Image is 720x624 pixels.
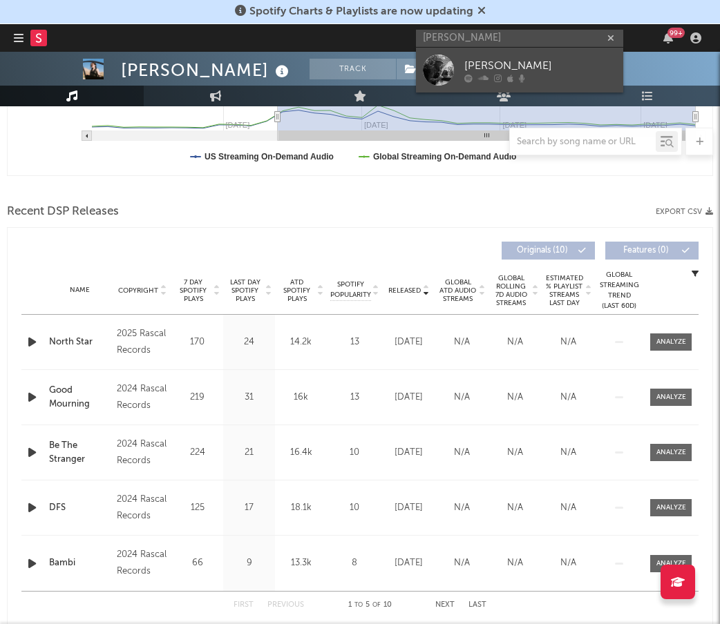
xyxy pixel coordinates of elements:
[492,446,538,460] div: N/A
[227,556,272,570] div: 9
[49,501,110,515] a: DFS
[175,335,220,349] div: 170
[667,28,685,38] div: 99 +
[227,446,272,460] div: 21
[388,286,421,295] span: Released
[439,556,485,570] div: N/A
[477,6,486,17] span: Dismiss
[663,32,673,43] button: 99+
[175,391,220,404] div: 219
[545,274,583,307] span: Estimated % Playlist Streams Last Day
[416,48,623,92] a: [PERSON_NAME]
[510,137,656,148] input: Search by song name or URL
[386,556,432,570] div: [DATE]
[492,556,538,570] div: N/A
[278,501,323,515] div: 18.1k
[439,446,485,460] div: N/A
[545,391,591,404] div: N/A
[49,384,110,411] a: Good Mourning
[332,597,408,614] div: 1 5 10
[117,326,168,359] div: 2025 Rascal Records
[175,278,211,303] span: 7 Day Spotify Plays
[278,278,315,303] span: ATD Spotify Plays
[49,335,110,349] a: North Star
[227,278,263,303] span: Last Day Spotify Plays
[175,501,220,515] div: 125
[439,335,485,349] div: N/A
[416,30,623,47] input: Search for artists
[492,391,538,404] div: N/A
[227,335,272,349] div: 24
[278,446,323,460] div: 16.4k
[386,335,432,349] div: [DATE]
[49,439,110,466] a: Be The Stranger
[386,501,432,515] div: [DATE]
[330,501,379,515] div: 10
[439,501,485,515] div: N/A
[386,446,432,460] div: [DATE]
[545,446,591,460] div: N/A
[330,280,371,300] span: Spotify Popularity
[435,601,455,609] button: Next
[545,335,591,349] div: N/A
[330,335,379,349] div: 13
[175,556,220,570] div: 66
[227,391,272,404] div: 31
[492,501,538,515] div: N/A
[492,274,530,307] span: Global Rolling 7D Audio Streams
[117,436,168,469] div: 2024 Rascal Records
[117,547,168,580] div: 2024 Rascal Records
[118,286,158,295] span: Copyright
[468,601,486,609] button: Last
[234,601,254,609] button: First
[117,491,168,525] div: 2024 Rascal Records
[121,59,292,81] div: [PERSON_NAME]
[330,446,379,460] div: 10
[278,556,323,570] div: 13.3k
[656,208,713,216] button: Export CSV
[545,501,591,515] div: N/A
[502,242,595,260] button: Originals(10)
[545,556,591,570] div: N/A
[492,335,538,349] div: N/A
[175,446,220,460] div: 224
[7,204,119,220] span: Recent DSP Releases
[614,246,678,255] span: Features ( 0 )
[386,391,432,404] div: [DATE]
[249,6,473,17] span: Spotify Charts & Playlists are now updating
[310,59,396,79] button: Track
[117,381,168,414] div: 2024 Rascal Records
[49,285,110,295] div: Name
[330,556,379,570] div: 8
[205,152,334,162] text: US Streaming On-Demand Audio
[227,501,272,515] div: 17
[439,391,485,404] div: N/A
[464,57,616,74] div: [PERSON_NAME]
[598,270,640,311] div: Global Streaming Trend (Last 60D)
[511,246,574,255] span: Originals ( 10 )
[267,601,304,609] button: Previous
[278,335,323,349] div: 14.2k
[354,602,363,608] span: to
[372,602,381,608] span: of
[49,556,110,570] a: Bambi
[330,391,379,404] div: 13
[373,152,517,162] text: Global Streaming On-Demand Audio
[605,242,699,260] button: Features(0)
[278,391,323,404] div: 16k
[439,278,477,303] span: Global ATD Audio Streams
